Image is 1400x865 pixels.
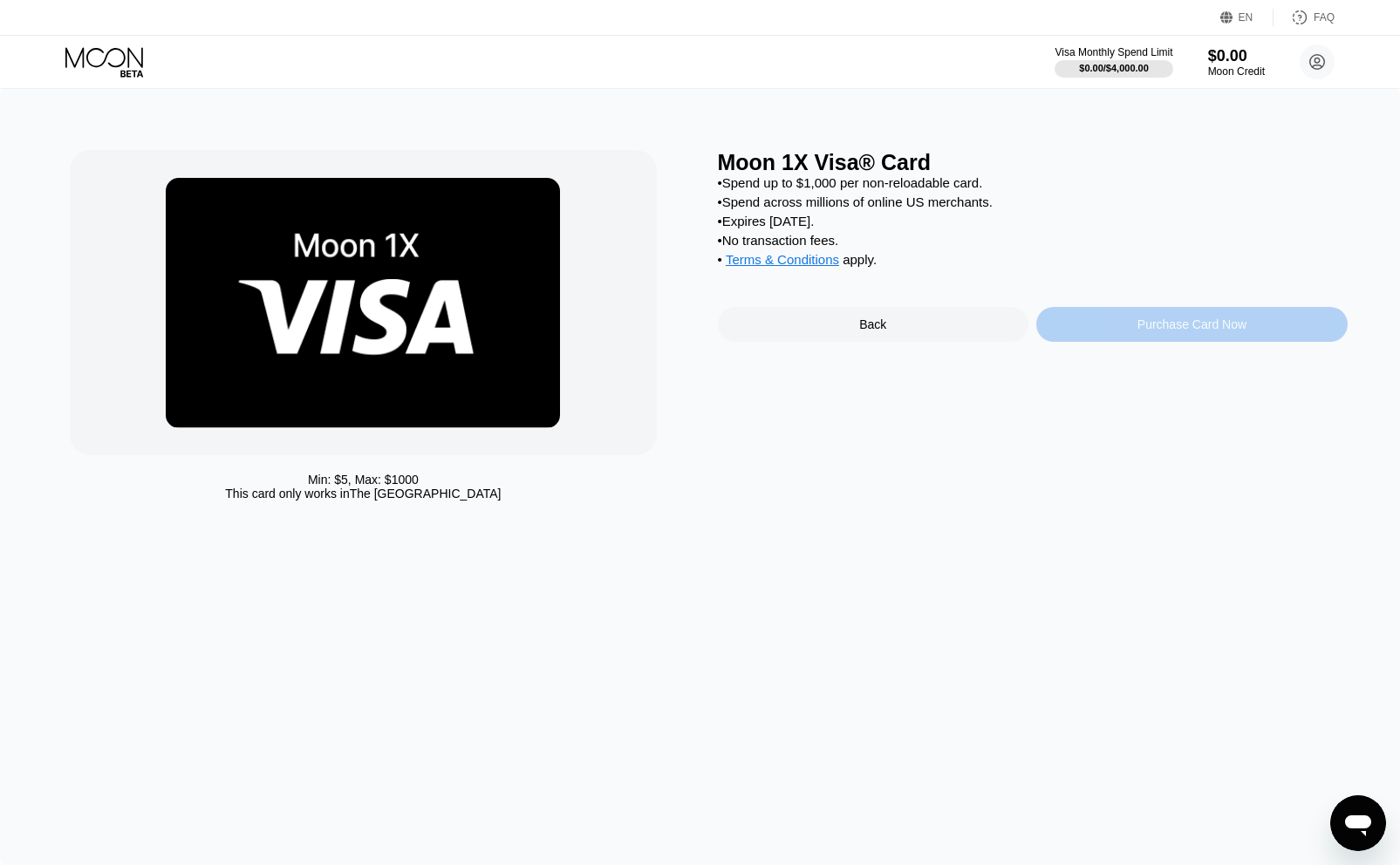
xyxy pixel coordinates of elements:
[1239,11,1253,24] div: EN
[718,150,1348,175] div: Moon 1X Visa® Card
[1330,795,1386,851] iframe: Button to launch messaging window
[1036,307,1348,342] div: Purchase Card Now
[1055,46,1172,78] div: Visa Monthly Spend Limit$0.00/$4,000.00
[718,233,1348,248] div: • No transaction fees.
[1208,47,1265,65] div: $0.00
[1055,46,1172,58] div: Visa Monthly Spend Limit
[718,307,1029,342] div: Back
[1220,9,1274,26] div: EN
[1314,11,1335,24] div: FAQ
[718,194,1348,209] div: • Spend across millions of online US merchants.
[726,252,839,271] div: Terms & Conditions
[225,487,501,501] div: This card only works in The [GEOGRAPHIC_DATA]
[718,175,1348,190] div: • Spend up to $1,000 per non-reloadable card.
[718,252,1348,271] div: • apply .
[1137,317,1246,331] div: Purchase Card Now
[1208,47,1265,78] div: $0.00Moon Credit
[718,214,1348,228] div: • Expires [DATE].
[308,473,419,487] div: Min: $ 5 , Max: $ 1000
[1208,65,1265,78] div: Moon Credit
[859,317,886,331] div: Back
[1079,63,1149,73] div: $0.00 / $4,000.00
[1274,9,1335,26] div: FAQ
[726,252,839,267] span: Terms & Conditions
